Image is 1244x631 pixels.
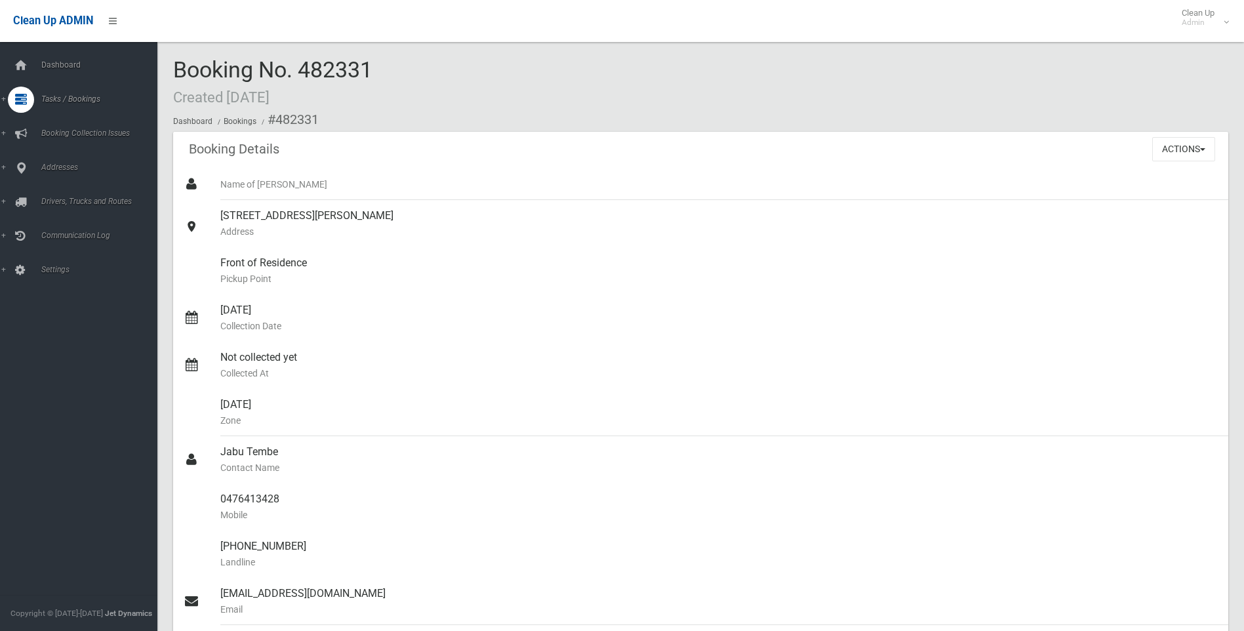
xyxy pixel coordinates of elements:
[220,460,1218,476] small: Contact Name
[220,247,1218,295] div: Front of Residence
[105,609,152,618] strong: Jet Dynamics
[1182,18,1214,28] small: Admin
[37,94,167,104] span: Tasks / Bookings
[220,413,1218,428] small: Zone
[13,14,93,27] span: Clean Up ADMIN
[173,89,270,106] small: Created [DATE]
[220,531,1218,578] div: [PHONE_NUMBER]
[1152,137,1215,161] button: Actions
[220,318,1218,334] small: Collection Date
[173,117,212,126] a: Dashboard
[220,483,1218,531] div: 0476413428
[220,295,1218,342] div: [DATE]
[258,108,319,132] li: #482331
[173,578,1228,625] a: [EMAIL_ADDRESS][DOMAIN_NAME]Email
[173,56,372,108] span: Booking No. 482331
[220,342,1218,389] div: Not collected yet
[220,224,1218,239] small: Address
[220,601,1218,617] small: Email
[220,436,1218,483] div: Jabu Tembe
[220,176,1218,192] small: Name of [PERSON_NAME]
[173,136,295,162] header: Booking Details
[220,554,1218,570] small: Landline
[220,365,1218,381] small: Collected At
[224,117,256,126] a: Bookings
[10,609,103,618] span: Copyright © [DATE]-[DATE]
[220,578,1218,625] div: [EMAIL_ADDRESS][DOMAIN_NAME]
[220,200,1218,247] div: [STREET_ADDRESS][PERSON_NAME]
[37,197,167,206] span: Drivers, Trucks and Routes
[37,163,167,172] span: Addresses
[220,389,1218,436] div: [DATE]
[37,265,167,274] span: Settings
[1175,8,1228,28] span: Clean Up
[37,231,167,240] span: Communication Log
[37,60,167,70] span: Dashboard
[220,271,1218,287] small: Pickup Point
[37,129,167,138] span: Booking Collection Issues
[220,507,1218,523] small: Mobile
